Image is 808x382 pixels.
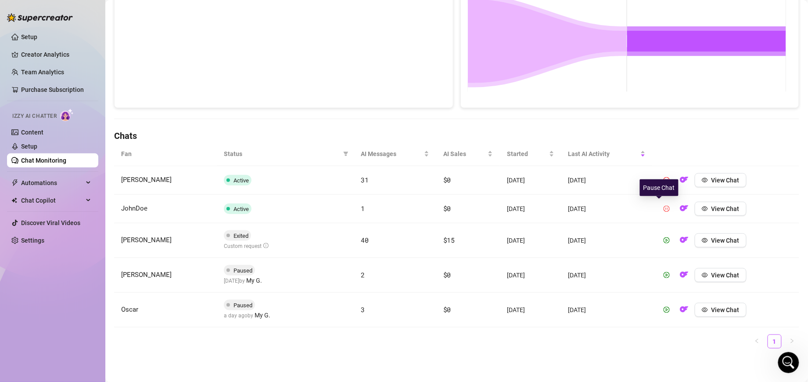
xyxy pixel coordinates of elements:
[790,338,795,344] span: right
[500,223,561,258] td: [DATE]
[680,270,689,279] img: OF
[443,149,486,159] span: AI Sales
[664,206,670,212] span: pause-circle
[233,302,252,309] span: Paused
[702,206,708,212] span: eye
[21,157,66,164] a: Chat Monitoring
[640,179,679,196] div: Pause Chat
[680,236,689,244] img: OF
[7,269,168,284] textarea: Message…
[677,239,691,246] a: OF
[28,72,37,80] div: Profile image for Tanya
[42,288,49,295] button: Upload attachment
[702,177,708,183] span: eye
[25,5,39,19] img: Profile image for Ella
[561,142,653,166] th: Last AI Activity
[561,166,653,195] td: [DATE]
[343,151,348,156] span: filter
[750,335,764,349] li: Previous Page
[14,234,137,277] div: I forwarded this info to our team and will get back to you as soon as I have an update. In the me...
[21,237,44,244] a: Settings
[361,149,422,159] span: AI Messages
[443,204,451,213] span: $0
[137,4,154,20] button: Home
[21,219,80,226] a: Discover Viral Videos
[677,207,691,214] a: OF
[233,267,252,274] span: Paused
[677,202,691,216] button: OF
[154,4,170,19] div: Close
[14,288,21,295] button: Emoji picker
[695,173,747,187] button: View Chat
[11,197,17,204] img: Chat Copilot
[695,303,747,317] button: View Chat
[21,33,37,40] a: Setup
[695,268,747,282] button: View Chat
[12,112,57,120] span: Izzy AI Chatter
[443,236,455,244] span: $15
[14,96,137,122] div: Hey, You have this issue because your products are DRM-protected.
[702,307,708,313] span: eye
[702,237,708,244] span: eye
[768,335,781,348] a: 1
[6,4,22,20] button: go back
[21,129,43,136] a: Content
[677,178,691,186] a: OF
[436,142,500,166] th: AI Sales
[7,91,144,170] div: Hey,You have this issue because your products are DRM-protected.DRM-protected media isn’t support...
[664,177,670,183] span: pause-circle
[7,13,73,22] img: logo-BBDzfeDw.svg
[21,47,91,62] a: Creator Analytics
[21,176,83,190] span: Automations
[677,308,691,315] a: OF
[711,237,740,244] span: View Chat
[21,143,37,150] a: Setup
[750,335,764,349] button: left
[443,270,451,279] span: $0
[500,293,561,327] td: [DATE]
[768,335,782,349] li: 1
[40,72,148,80] div: [PERSON_NAME] joined the conversation
[500,258,561,293] td: [DATE]
[677,173,691,187] button: OF
[43,11,60,20] p: Active
[121,306,138,313] span: Oscar
[711,205,740,212] span: View Chat
[361,175,368,184] span: 31
[677,303,691,317] button: OF
[664,272,670,278] span: play-circle
[778,352,799,373] iframe: Intercom live chat
[361,305,365,314] span: 3
[702,272,708,278] span: eye
[224,243,269,249] span: Custom request
[224,278,262,284] span: [DATE] by
[677,268,691,282] button: OF
[680,175,689,184] img: OF
[114,142,217,166] th: Fan
[500,142,561,166] th: Started
[695,202,747,216] button: View Chat
[121,271,172,279] span: [PERSON_NAME]
[711,272,740,279] span: View Chat
[7,229,144,283] div: I forwarded this info to our team and will get back to you as soon as I have an update. In the me...
[443,175,451,184] span: $0
[60,109,74,121] img: AI Chatter
[21,86,84,93] a: Purchase Subscription
[7,229,169,298] div: Ella says…
[7,91,169,177] div: Tanya says…
[568,149,639,159] span: Last AI Activity
[121,176,172,184] span: [PERSON_NAME]
[680,305,689,314] img: OF
[7,177,169,229] div: My says…
[246,276,262,285] span: My G.
[785,335,799,349] button: right
[121,236,172,244] span: [PERSON_NAME]
[695,233,747,247] button: View Chat
[28,288,35,295] button: Gif picker
[233,233,248,239] span: Exited
[14,122,137,165] div: DRM-protected media isn’t supported at the moment. To describe protected media files, please disa...
[361,204,365,213] span: 1
[677,273,691,280] a: OF
[361,270,365,279] span: 2
[500,195,561,223] td: [DATE]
